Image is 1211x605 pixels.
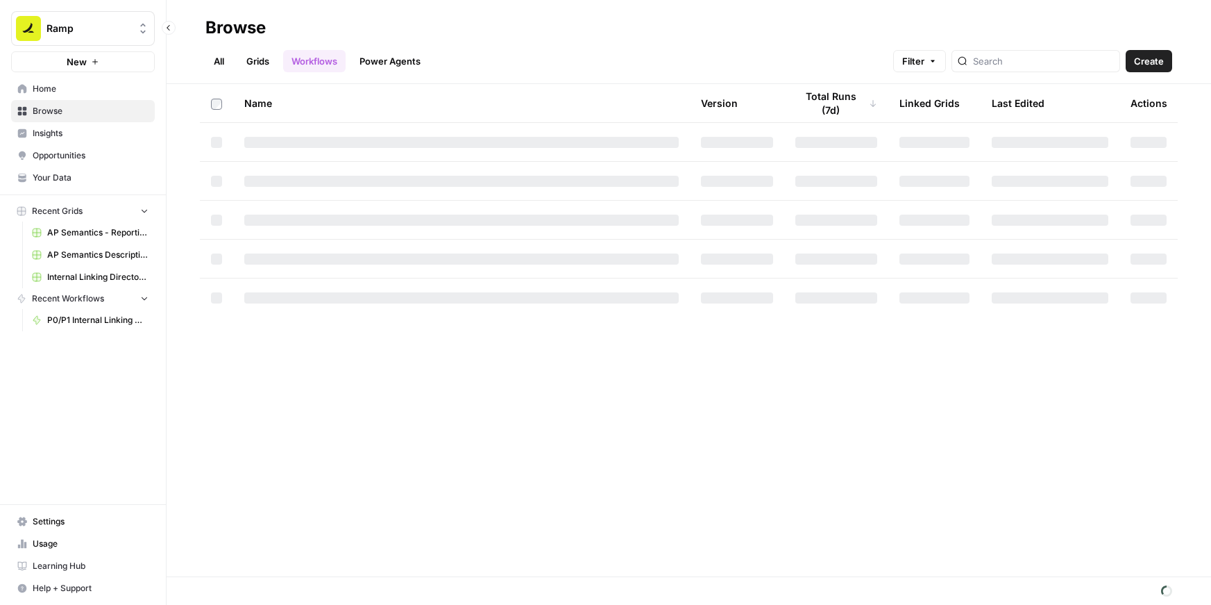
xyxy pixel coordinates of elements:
input: Search [973,54,1114,68]
span: Recent Grids [32,205,83,217]
span: Your Data [33,172,149,184]
span: Learning Hub [33,560,149,572]
a: AP Semantics Descriptions - Month 1 A [26,244,155,266]
a: Workflows [283,50,346,72]
span: P0/P1 Internal Linking Workflow [47,314,149,326]
button: Create [1126,50,1172,72]
button: Recent Grids [11,201,155,222]
a: All [205,50,232,72]
a: Your Data [11,167,155,189]
span: Filter [902,54,924,68]
span: Help + Support [33,582,149,595]
div: Name [244,84,679,122]
span: AP Semantics Descriptions - Month 1 A [47,249,149,261]
button: Help + Support [11,577,155,599]
button: New [11,51,155,72]
a: Home [11,78,155,100]
div: Last Edited [992,84,1044,122]
span: Ramp [46,22,130,35]
span: Recent Workflows [32,292,104,305]
button: Workspace: Ramp [11,11,155,46]
button: Filter [893,50,946,72]
a: Grids [238,50,278,72]
a: Settings [11,511,155,533]
span: Opportunities [33,149,149,162]
span: Create [1134,54,1164,68]
div: Browse [205,17,266,39]
span: Home [33,83,149,95]
a: Browse [11,100,155,122]
a: Insights [11,122,155,144]
span: Internal Linking Directory Grid [47,271,149,283]
div: Actions [1130,84,1167,122]
span: Insights [33,127,149,140]
button: Recent Workflows [11,288,155,309]
a: AP Semantics - Reporting [26,222,155,244]
span: AP Semantics - Reporting [47,226,149,239]
a: Usage [11,533,155,555]
a: Internal Linking Directory Grid [26,266,155,288]
a: Opportunities [11,144,155,167]
img: Ramp Logo [16,16,41,41]
a: Learning Hub [11,555,155,577]
span: Usage [33,538,149,550]
span: New [67,55,87,69]
div: Linked Grids [899,84,960,122]
span: Browse [33,105,149,117]
div: Version [701,84,738,122]
div: Total Runs (7d) [795,84,877,122]
a: Power Agents [351,50,429,72]
a: P0/P1 Internal Linking Workflow [26,309,155,331]
span: Settings [33,515,149,528]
